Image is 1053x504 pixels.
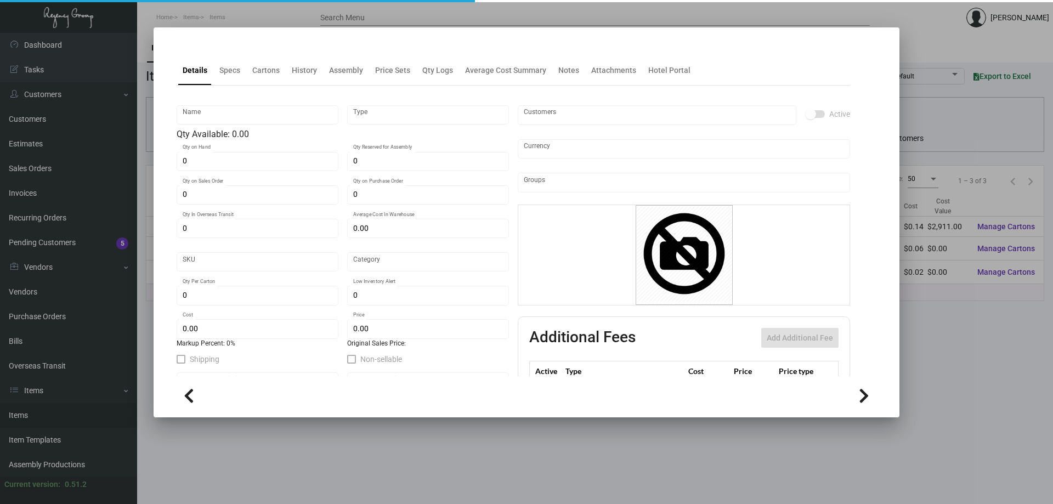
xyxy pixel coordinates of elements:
[524,178,845,187] input: Add new..
[563,361,686,381] th: Type
[591,65,636,76] div: Attachments
[558,65,579,76] div: Notes
[524,111,791,120] input: Add new..
[65,479,87,490] div: 0.51.2
[761,328,839,348] button: Add Additional Fee
[422,65,453,76] div: Qty Logs
[292,65,317,76] div: History
[829,107,850,121] span: Active
[686,361,731,381] th: Cost
[375,65,410,76] div: Price Sets
[530,361,563,381] th: Active
[776,361,825,381] th: Price type
[648,65,690,76] div: Hotel Portal
[465,65,546,76] div: Average Cost Summary
[219,65,240,76] div: Specs
[360,353,402,366] span: Non-sellable
[177,128,509,141] div: Qty Available: 0.00
[767,333,833,342] span: Add Additional Fee
[252,65,280,76] div: Cartons
[731,361,776,381] th: Price
[329,65,363,76] div: Assembly
[190,353,219,366] span: Shipping
[4,479,60,490] div: Current version:
[183,65,207,76] div: Details
[529,328,636,348] h2: Additional Fees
